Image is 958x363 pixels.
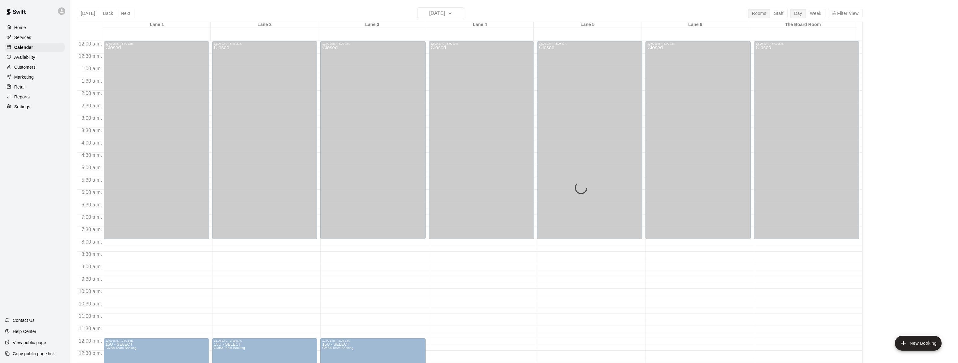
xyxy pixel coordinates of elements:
[322,339,424,342] div: 12:00 p.m. – 2:00 p.m.
[14,74,34,80] p: Marketing
[322,45,424,241] div: Closed
[14,44,33,50] p: Calendar
[647,45,749,241] div: Closed
[14,84,26,90] p: Retail
[80,153,104,158] span: 4:30 a.m.
[5,102,65,111] a: Settings
[5,33,65,42] a: Services
[14,24,26,31] p: Home
[13,339,46,346] p: View public page
[80,78,104,84] span: 1:30 a.m.
[318,22,426,28] div: Lane 3
[80,227,104,232] span: 7:30 a.m.
[5,23,65,32] a: Home
[106,42,207,45] div: 12:00 a.m. – 8:00 a.m.
[80,177,104,183] span: 5:30 a.m.
[5,82,65,92] a: Retail
[77,54,104,59] span: 12:30 a.m.
[212,41,317,239] div: 12:00 a.m. – 8:00 a.m.: Closed
[322,346,353,350] span: GMBA Team Booking
[214,346,245,350] span: GMBA Team Booking
[106,346,137,350] span: GMBA Team Booking
[80,202,104,207] span: 6:30 a.m.
[80,103,104,108] span: 2:30 a.m.
[77,326,104,331] span: 11:30 a.m.
[214,339,316,342] div: 12:00 p.m. – 2:00 p.m.
[641,22,749,28] div: Lane 6
[77,289,104,294] span: 10:00 a.m.
[77,338,104,344] span: 12:00 p.m.
[80,115,104,121] span: 3:00 a.m.
[14,94,30,100] p: Reports
[80,276,104,282] span: 9:30 a.m.
[5,63,65,72] a: Customers
[13,328,36,335] p: Help Center
[80,91,104,96] span: 2:00 a.m.
[5,43,65,52] a: Calendar
[5,53,65,62] a: Availability
[431,45,532,241] div: Closed
[320,41,426,239] div: 12:00 a.m. – 8:00 a.m.: Closed
[431,42,532,45] div: 12:00 a.m. – 8:00 a.m.
[103,22,211,28] div: Lane 1
[77,351,104,356] span: 12:30 p.m.
[5,92,65,102] a: Reports
[106,339,207,342] div: 12:00 p.m. – 2:00 p.m.
[80,239,104,244] span: 8:00 a.m.
[77,301,104,306] span: 10:30 a.m.
[539,45,641,241] div: Closed
[534,22,641,28] div: Lane 5
[80,66,104,71] span: 1:00 a.m.
[14,34,31,41] p: Services
[80,214,104,220] span: 7:00 a.m.
[647,42,749,45] div: 12:00 a.m. – 8:00 a.m.
[14,104,30,110] p: Settings
[214,45,316,241] div: Closed
[77,41,104,46] span: 12:00 a.m.
[5,72,65,82] a: Marketing
[756,45,857,241] div: Closed
[14,64,36,70] p: Customers
[322,42,424,45] div: 12:00 a.m. – 8:00 a.m.
[80,264,104,269] span: 9:00 a.m.
[754,41,859,239] div: 12:00 a.m. – 8:00 a.m.: Closed
[77,313,104,319] span: 11:00 a.m.
[80,128,104,133] span: 3:30 a.m.
[211,22,318,28] div: Lane 2
[80,140,104,145] span: 4:00 a.m.
[426,22,534,28] div: Lane 4
[539,42,641,45] div: 12:00 a.m. – 8:00 a.m.
[80,165,104,170] span: 5:00 a.m.
[13,317,35,323] p: Contact Us
[537,41,642,239] div: 12:00 a.m. – 8:00 a.m.: Closed
[756,42,857,45] div: 12:00 a.m. – 8:00 a.m.
[13,351,55,357] p: Copy public page link
[14,54,35,60] p: Availability
[80,190,104,195] span: 6:00 a.m.
[645,41,751,239] div: 12:00 a.m. – 8:00 a.m.: Closed
[106,45,207,241] div: Closed
[749,22,857,28] div: The Board Room
[214,42,316,45] div: 12:00 a.m. – 8:00 a.m.
[429,41,534,239] div: 12:00 a.m. – 8:00 a.m.: Closed
[80,252,104,257] span: 8:30 a.m.
[104,41,209,239] div: 12:00 a.m. – 8:00 a.m.: Closed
